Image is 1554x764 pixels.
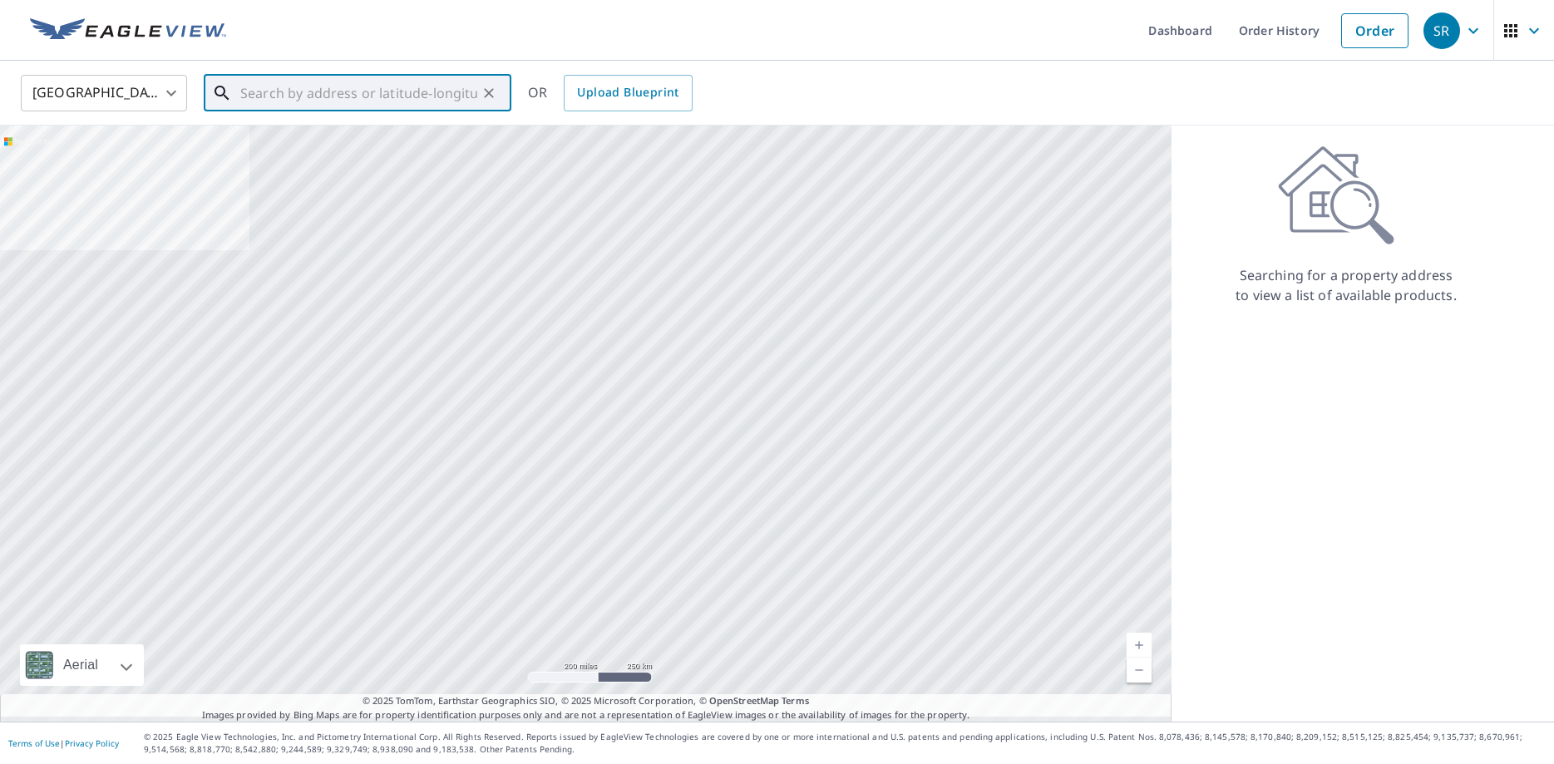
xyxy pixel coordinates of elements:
[1127,633,1152,658] a: Current Level 5, Zoom In
[30,18,226,43] img: EV Logo
[58,644,103,686] div: Aerial
[240,70,477,116] input: Search by address or latitude-longitude
[363,694,809,708] span: © 2025 TomTom, Earthstar Geographics SIO, © 2025 Microsoft Corporation, ©
[564,75,692,111] a: Upload Blueprint
[782,694,809,707] a: Terms
[1341,13,1408,48] a: Order
[144,731,1546,756] p: © 2025 Eagle View Technologies, Inc. and Pictometry International Corp. All Rights Reserved. Repo...
[528,75,693,111] div: OR
[477,81,501,105] button: Clear
[8,737,60,749] a: Terms of Use
[1235,265,1458,305] p: Searching for a property address to view a list of available products.
[1127,658,1152,683] a: Current Level 5, Zoom Out
[8,738,119,748] p: |
[1423,12,1460,49] div: SR
[65,737,119,749] a: Privacy Policy
[20,644,144,686] div: Aerial
[21,70,187,116] div: [GEOGRAPHIC_DATA]
[709,694,779,707] a: OpenStreetMap
[577,82,678,103] span: Upload Blueprint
